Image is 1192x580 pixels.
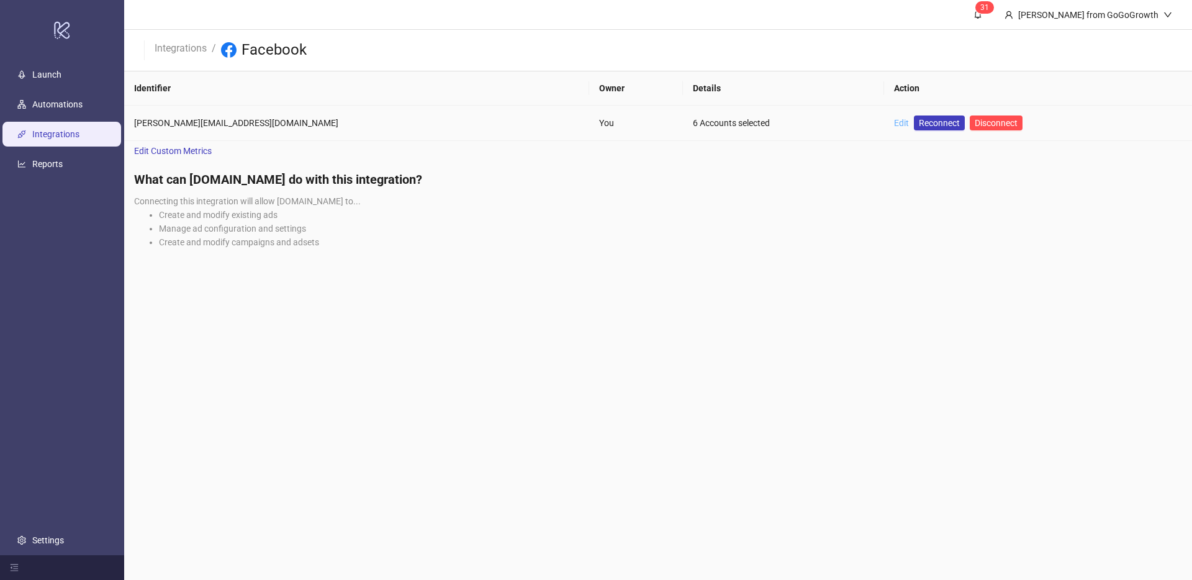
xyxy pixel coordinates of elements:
div: [PERSON_NAME] from GoGoGrowth [1013,8,1163,22]
li: / [212,40,216,60]
li: Create and modify existing ads [159,208,1182,222]
li: Create and modify campaigns and adsets [159,235,1182,249]
a: Edit Custom Metrics [124,141,222,161]
span: Edit Custom Metrics [134,144,212,158]
span: Disconnect [975,118,1018,128]
a: Launch [32,70,61,79]
span: Connecting this integration will allow [DOMAIN_NAME] to... [134,196,361,206]
button: Disconnect [970,116,1023,130]
span: bell [973,10,982,19]
a: Integrations [152,40,209,54]
a: Automations [32,99,83,109]
sup: 31 [975,1,994,14]
th: Identifier [124,71,589,106]
span: menu-fold [10,563,19,572]
a: Reports [32,159,63,169]
h4: What can [DOMAIN_NAME] do with this integration? [134,171,1182,188]
a: Reconnect [914,116,965,130]
span: Reconnect [919,116,960,130]
span: down [1163,11,1172,19]
th: Owner [589,71,683,106]
th: Details [683,71,884,106]
div: 6 Accounts selected [693,116,874,130]
a: Settings [32,535,64,545]
span: 1 [985,3,989,12]
a: Integrations [32,129,79,139]
li: Manage ad configuration and settings [159,222,1182,235]
span: 3 [980,3,985,12]
a: Edit [894,118,909,128]
div: You [599,116,673,130]
th: Action [884,71,1192,106]
h3: Facebook [242,40,307,60]
div: [PERSON_NAME][EMAIL_ADDRESS][DOMAIN_NAME] [134,116,579,130]
span: user [1005,11,1013,19]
